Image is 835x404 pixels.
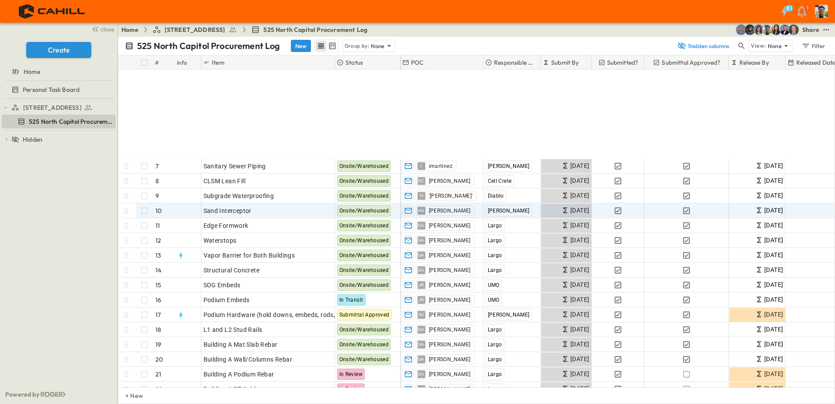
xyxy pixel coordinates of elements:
[371,42,385,50] p: None
[155,370,161,379] p: 21
[26,42,91,58] button: Create
[419,195,424,196] span: 'H
[339,327,389,333] span: Onsite/Warehoused
[771,24,781,35] img: Kim Bowen (kbowen@cahill-sf.com)
[429,222,471,229] span: [PERSON_NAME]
[764,384,783,394] span: [DATE]
[155,340,161,349] p: 19
[570,369,589,379] span: [DATE]
[488,163,530,169] span: [PERSON_NAME]
[764,205,783,216] span: [DATE]
[339,356,389,362] span: Onsite/Warehoused
[570,220,589,230] span: [DATE]
[764,191,783,201] span: [DATE]
[339,341,389,348] span: Onsite/Warehoused
[429,296,471,303] span: [PERSON_NAME]
[488,386,502,392] span: Largo
[570,250,589,260] span: [DATE]
[339,312,390,318] span: Submittal Approved
[339,237,389,244] span: Onsite/Warehoused
[570,384,589,394] span: [DATE]
[488,193,504,199] span: Diablo
[802,25,819,34] div: Share
[821,24,832,35] button: test
[787,5,792,12] h6: 81
[155,355,163,364] p: 20
[488,341,502,348] span: Largo
[155,50,159,75] div: #
[418,181,424,181] span: DC
[155,310,161,319] p: 17
[570,191,589,201] span: [DATE]
[204,251,295,260] span: Vapor Barrier for Both Buildings
[339,208,389,214] span: Onsite/Warehoused
[204,310,376,319] span: Podium Hardware (hold downs, embeds, rods, anchors, etc.)
[316,41,326,51] button: row view
[204,221,248,230] span: Edge Formwork
[488,282,500,288] span: UMO
[155,296,161,304] p: 16
[488,178,512,184] span: Cell Crete
[411,58,424,67] p: POC
[764,369,783,379] span: [DATE]
[153,56,175,70] div: #
[764,220,783,230] span: [DATE]
[251,25,367,34] a: 525 North Capitol Procurement Log
[801,41,826,51] div: Filter
[204,266,260,275] span: Structural Concrete
[429,207,471,214] span: [PERSON_NAME]
[764,250,783,260] span: [DATE]
[429,326,471,333] span: [PERSON_NAME]
[751,41,766,51] p: View:
[488,267,502,273] span: Largo
[204,370,274,379] span: Building A Podium Rebar
[764,324,783,334] span: [DATE]
[662,58,720,67] p: Submittal Approved?
[23,135,42,144] span: Hidden
[807,4,808,11] p: 1
[551,58,579,67] p: Submit By
[607,58,638,67] p: Submitted?
[2,101,116,115] div: [STREET_ADDRESS]test
[672,40,735,52] button: 1hidden columns
[429,282,471,289] span: [PERSON_NAME]
[204,355,293,364] span: Building A Wall/Columns Rebar
[488,312,530,318] span: [PERSON_NAME]
[155,162,159,171] p: 7
[10,2,95,21] img: 4f72bfc4efa7236828875bac24094a5ddb05241e32d018417354e964050affa1.png
[488,297,500,303] span: UMO
[570,310,589,320] span: [DATE]
[764,310,783,320] span: [DATE]
[764,265,783,275] span: [DATE]
[155,266,161,275] p: 14
[429,178,471,185] span: [PERSON_NAME]
[418,374,424,374] span: GA
[345,42,369,50] p: Group by:
[429,237,471,244] span: [PERSON_NAME]
[155,385,162,394] p: 22
[570,295,589,305] span: [DATE]
[339,252,389,258] span: Onsite/Warehoused
[155,221,160,230] p: 11
[23,103,82,112] span: [STREET_ADDRESS]
[339,297,363,303] span: In Transit
[788,24,799,35] img: Jared Salin (jsalin@cahill-sf.com)
[570,235,589,245] span: [DATE]
[776,3,793,19] button: 81
[155,192,159,200] p: 9
[764,176,783,186] span: [DATE]
[780,24,790,35] img: Mike Gorman (mgorman@cahill-sf.com)
[736,24,746,35] img: Joshua Almazan (jalmazan@cahill-sf.com)
[339,282,389,288] span: Onsite/Warehoused
[745,24,755,35] img: Herber Quintanilla (hquintanilla@cahill-sf.com)
[488,371,502,377] span: Largo
[327,41,338,51] button: kanban view
[121,25,138,34] a: Home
